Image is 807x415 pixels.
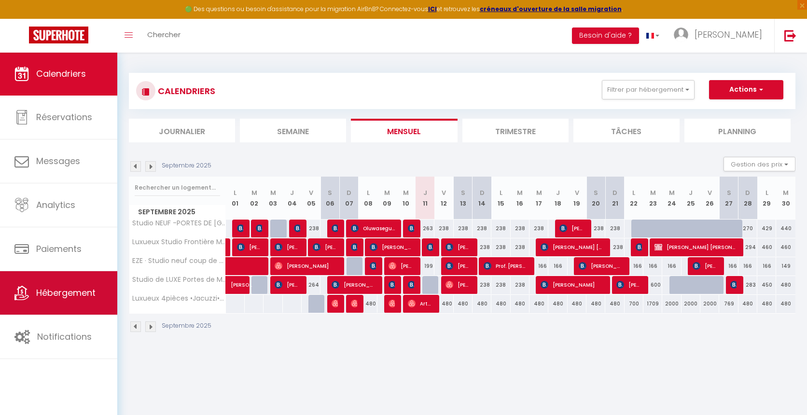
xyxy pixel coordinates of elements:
[541,276,603,294] span: [PERSON_NAME]
[370,257,376,275] span: [PERSON_NAME]
[738,220,757,237] div: 270
[548,257,567,275] div: 166
[529,295,548,313] div: 480
[155,80,215,102] h3: CALENDRIERS
[776,295,795,313] div: 480
[643,257,662,275] div: 166
[594,188,598,197] abbr: S
[579,257,623,275] span: [PERSON_NAME]
[416,257,434,275] div: 199
[491,295,510,313] div: 480
[454,295,473,313] div: 480
[689,188,693,197] abbr: J
[709,80,783,99] button: Actions
[140,19,188,53] a: Chercher
[575,188,579,197] abbr: V
[131,276,227,283] span: Studio de LUXE Portes de Monaco~ VUE MER ~ Piscine
[384,188,390,197] abbr: M
[654,238,736,256] span: [PERSON_NAME] [PERSON_NAME]
[695,28,762,41] span: [PERSON_NAME]
[700,177,719,220] th: 26
[766,372,800,408] iframe: Chat
[529,257,548,275] div: 166
[328,188,332,197] abbr: S
[573,119,680,142] li: Tâches
[270,188,276,197] abbr: M
[408,294,433,313] span: Artemii Tatarnitchii
[541,238,603,256] span: [PERSON_NAME] [PERSON_NAME]
[484,257,528,275] span: Prof. [PERSON_NAME]
[473,295,491,313] div: 480
[226,177,245,220] th: 01
[294,219,300,237] span: [PERSON_NAME]
[757,295,776,313] div: 480
[416,220,434,237] div: 263
[351,219,395,237] span: Oluwasegun Wemimo
[682,177,700,220] th: 25
[408,276,414,294] span: [PERSON_NAME]
[275,257,337,275] span: [PERSON_NAME]
[586,220,605,237] div: 238
[434,295,453,313] div: 480
[636,238,642,256] span: [PERSON_NAME]
[320,177,339,220] th: 06
[332,294,338,313] span: [PERSON_NAME]
[529,177,548,220] th: 17
[643,177,662,220] th: 23
[669,188,675,197] abbr: M
[389,294,395,313] span: [PERSON_NAME] Carpanedo [PERSON_NAME] Carpanedo [PERSON_NAME]
[234,188,237,197] abbr: L
[351,294,357,313] span: [PERSON_NAME]
[511,238,529,256] div: 238
[667,19,774,53] a: ... [PERSON_NAME]
[572,28,639,44] button: Besoin d'aide ?
[370,238,414,256] span: [PERSON_NAME]
[302,220,320,237] div: 238
[245,177,264,220] th: 02
[129,119,235,142] li: Journalier
[776,220,795,237] div: 440
[461,188,465,197] abbr: S
[408,219,414,237] span: [PERSON_NAME]
[36,155,80,167] span: Messages
[548,295,567,313] div: 480
[256,219,262,237] span: [PERSON_NAME]
[480,5,622,13] a: créneaux d'ouverture de la salle migration
[776,177,795,220] th: 30
[556,188,560,197] abbr: J
[757,238,776,256] div: 460
[719,257,738,275] div: 166
[730,276,737,294] span: [PERSON_NAME]
[37,331,92,343] span: Notifications
[473,177,491,220] th: 14
[403,188,409,197] abbr: M
[427,238,433,256] span: [PERSON_NAME]
[708,188,712,197] abbr: V
[473,238,491,256] div: 238
[332,276,376,294] span: [PERSON_NAME]
[162,161,211,170] p: Septembre 2025
[240,119,346,142] li: Semaine
[738,177,757,220] th: 28
[275,276,300,294] span: [PERSON_NAME]
[359,177,377,220] th: 08
[480,188,485,197] abbr: D
[491,220,510,237] div: 238
[251,188,257,197] abbr: M
[757,257,776,275] div: 166
[684,119,791,142] li: Planning
[602,80,695,99] button: Filtrer par hébergement
[745,188,750,197] abbr: D
[428,5,437,13] a: ICI
[275,238,300,256] span: [PERSON_NAME]
[36,111,92,123] span: Réservations
[548,177,567,220] th: 18
[29,27,88,43] img: Super Booking
[340,177,359,220] th: 07
[491,238,510,256] div: 238
[491,177,510,220] th: 15
[727,188,731,197] abbr: S
[36,68,86,80] span: Calendriers
[302,276,320,294] div: 264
